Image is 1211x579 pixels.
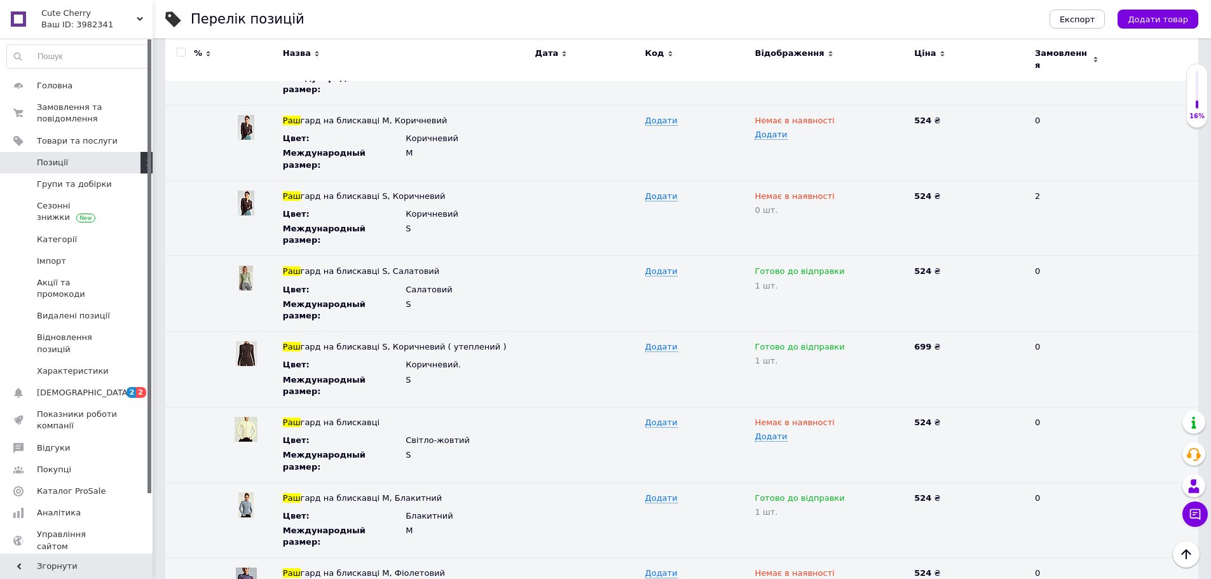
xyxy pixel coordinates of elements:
span: Експорт [1060,15,1095,24]
div: 16% [1187,112,1207,121]
span: Додати [755,130,787,140]
span: гард на блискавці M, Блакитний [301,493,442,503]
div: Перелік позицій [191,13,304,26]
div: Блакитний [406,510,528,522]
div: ₴ [914,191,1024,202]
span: Раш [283,493,301,503]
span: гард на блискавці S, Коричневий [301,191,446,201]
div: Международный размер : [283,525,406,548]
span: Імпорт [37,255,66,267]
b: 524 [914,116,931,125]
span: Категорії [37,234,77,245]
div: S [406,449,528,461]
div: Международный размер : [283,449,406,472]
span: Додати [645,568,678,578]
span: Управління сайтом [37,529,118,552]
div: Цвет : [283,435,349,446]
span: Сезонні знижки [37,200,118,223]
div: 0 [1027,332,1106,407]
button: Наверх [1173,541,1200,568]
div: 2 [1027,181,1106,256]
span: Додати [755,432,787,442]
span: Характеристики [37,365,109,377]
span: Додати [645,116,678,126]
div: Цвет : [283,510,349,522]
span: Головна [37,80,72,92]
b: 524 [914,418,931,427]
span: Дата [535,48,559,59]
div: 0 шт. [755,205,908,215]
span: Немає в наявності [755,116,834,129]
div: Салатовий [406,284,528,296]
span: Товари та послуги [37,135,118,147]
img: Рашгард на блискавці S, Салатовий [239,266,253,290]
span: Відображення [755,48,824,59]
div: Цвет : [283,208,349,220]
div: 0 [1027,105,1106,181]
span: Немає в наявності [755,191,834,205]
img: Рашгард на блискавці M, Коричневий [238,115,254,140]
span: Позиції [37,157,68,168]
div: ₴ [914,417,1024,428]
span: Назва [283,48,311,59]
div: Коричневий. [406,359,528,371]
div: M [406,147,528,159]
span: Готово до відправки [755,266,844,280]
span: % [194,48,202,59]
img: Рашгард на блискавці M, Блакитний [238,493,254,517]
span: Код [645,48,664,59]
span: Ціна [914,48,936,59]
span: Раш [283,116,301,125]
span: Немає в наявності [755,418,834,431]
div: Цвет : [283,359,349,371]
img: Рашгард на блискавці S, Коричневий ( утеплений ) [236,341,257,366]
span: Додати [645,342,678,352]
b: 524 [914,568,931,578]
div: Международный размер : [283,374,406,397]
div: Международный размер : [283,299,406,322]
div: S [406,299,528,310]
div: 0 [1027,256,1106,332]
span: Раш [283,568,301,578]
div: Ваш ID: 3982341 [41,19,153,31]
b: 524 [914,266,931,276]
span: Групи та добірки [37,179,112,190]
span: Додати [645,418,678,428]
span: Готово до відправки [755,493,844,507]
input: Пошук [7,45,149,68]
div: Коричневий [406,133,528,144]
div: S [406,374,528,386]
span: Акції та промокоди [37,277,118,300]
div: ₴ [914,341,1024,353]
img: Рашгард на блискавці S, Коричневий [238,191,254,215]
span: [DEMOGRAPHIC_DATA] [37,387,131,398]
div: 1 шт. [755,507,908,517]
div: Світло-жовтий [406,435,528,446]
div: Международный размер : [283,223,406,246]
span: Раш [283,266,301,276]
span: Готово до відправки [755,342,844,355]
div: Международный размер : [283,72,406,95]
span: Замовлення [1035,48,1090,71]
div: 1 шт. [755,281,908,290]
div: Цвет : [283,133,349,144]
button: Чат з покупцем [1182,501,1208,527]
span: Каталог ProSale [37,486,106,497]
span: гард на блискавці S, Салатовий [301,266,440,276]
span: 2 [136,387,146,398]
span: Додати [645,266,678,276]
button: Додати товар [1118,10,1198,29]
div: ₴ [914,568,1024,579]
span: Відновлення позицій [37,332,118,355]
span: Cute Cherry [41,8,137,19]
div: Международный размер : [283,147,406,170]
span: 2 [127,387,137,398]
span: гард на блискавці S, Коричневий ( утеплений ) [301,342,507,351]
span: Показники роботи компанії [37,409,118,432]
div: Цвет : [283,284,349,296]
button: Експорт [1050,10,1105,29]
span: гард на блискавці M, Коричневий [301,116,448,125]
div: 1 шт. [755,356,908,365]
div: ₴ [914,266,1024,277]
b: 524 [914,493,931,503]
